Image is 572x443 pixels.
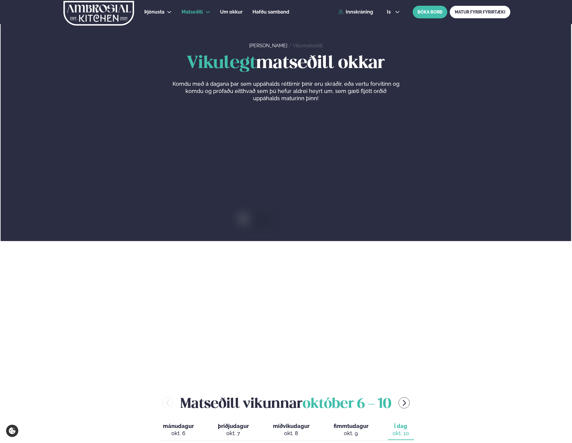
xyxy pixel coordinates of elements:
[334,423,369,429] span: fimmtudagur
[63,1,135,26] img: logo
[293,43,323,48] a: Vikumatseðill
[387,10,393,14] span: is
[289,43,293,48] span: /
[187,55,256,72] span: Vikulegt
[329,420,373,440] button: fimmtudagur okt. 9
[393,430,409,437] div: okt. 10
[338,9,373,15] a: Innskráning
[180,393,391,413] h2: Matseðill vikunnar
[218,430,249,437] div: okt. 7
[334,430,369,437] div: okt. 9
[388,420,414,440] button: Í dag okt. 10
[144,9,164,15] span: Þjónusta
[413,6,447,18] button: BÓKA BORÐ
[144,8,164,16] a: Þjónusta
[182,9,203,15] span: Matseðill
[172,80,399,102] p: Komdu með á dagana þar sem uppáhalds réttirnir þínir eru skráðir, eða vertu forvitinn og komdu og...
[6,425,18,437] a: Cookie settings
[252,8,289,16] a: Hafðu samband
[158,420,199,440] button: mánudagur okt. 6
[213,420,254,440] button: þriðjudagur okt. 7
[273,430,310,437] div: okt. 8
[399,397,410,408] button: menu-btn-right
[268,420,314,440] button: miðvikudagur okt. 8
[252,9,289,15] span: Hafðu samband
[303,398,391,411] span: október 6 - 10
[163,430,194,437] div: okt. 6
[220,9,243,15] span: Um okkur
[450,6,510,18] a: MATUR FYRIR FYRIRTÆKI
[163,423,194,429] span: mánudagur
[382,10,405,14] button: is
[273,423,310,429] span: miðvikudagur
[393,423,409,430] span: Í dag
[62,54,510,73] h1: matseðill okkar
[249,43,287,48] a: [PERSON_NAME]
[218,423,249,429] span: þriðjudagur
[162,397,173,408] button: menu-btn-left
[182,8,203,16] a: Matseðill
[220,8,243,16] a: Um okkur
